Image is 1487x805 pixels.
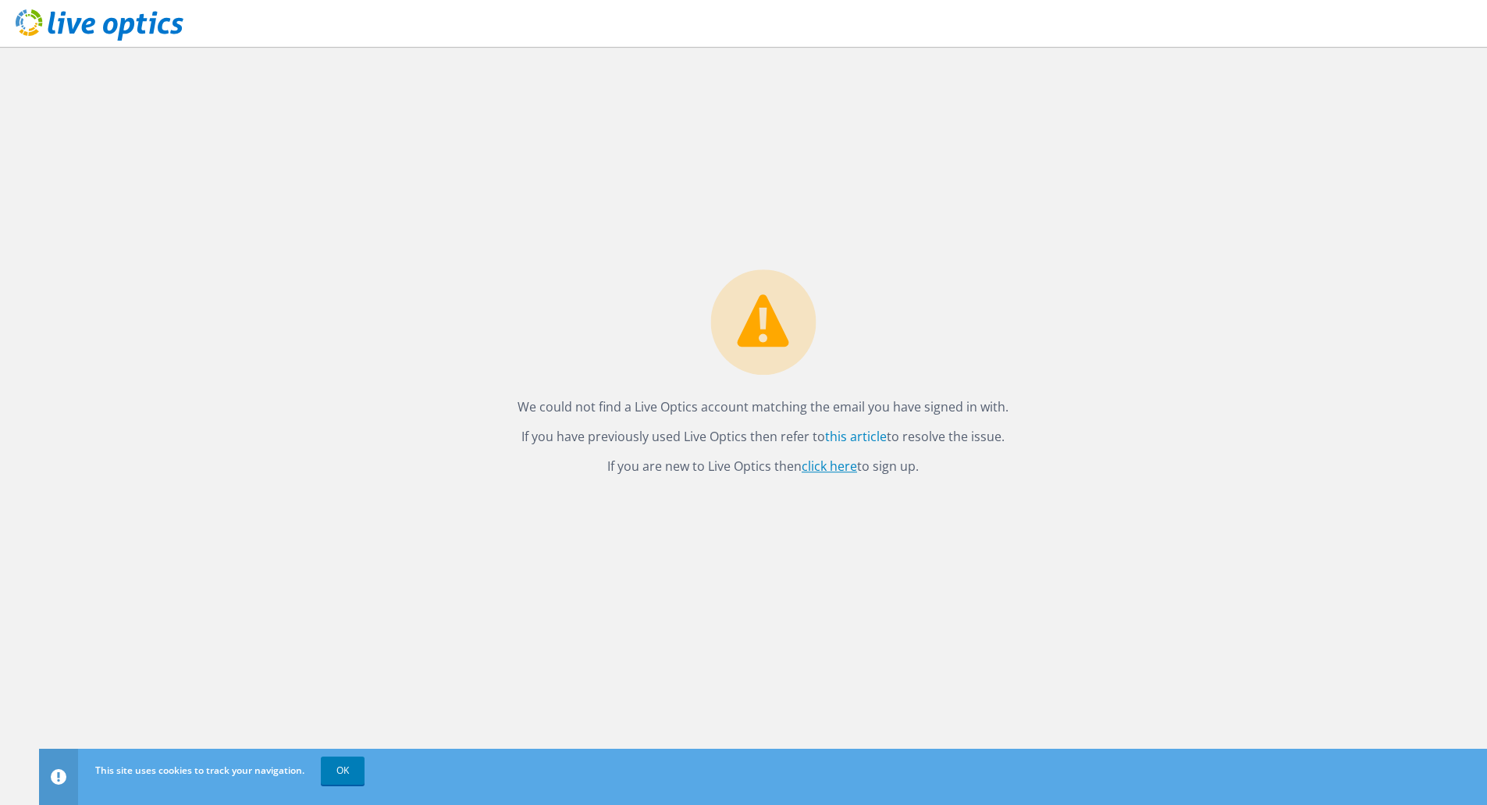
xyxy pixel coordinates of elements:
[95,764,304,777] span: This site uses cookies to track your navigation.
[518,455,1009,477] p: If you are new to Live Optics then to sign up.
[825,428,887,445] a: this article
[802,458,857,475] a: click here
[518,426,1009,447] p: If you have previously used Live Optics then refer to to resolve the issue.
[321,757,365,785] a: OK
[518,396,1009,418] p: We could not find a Live Optics account matching the email you have signed in with.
